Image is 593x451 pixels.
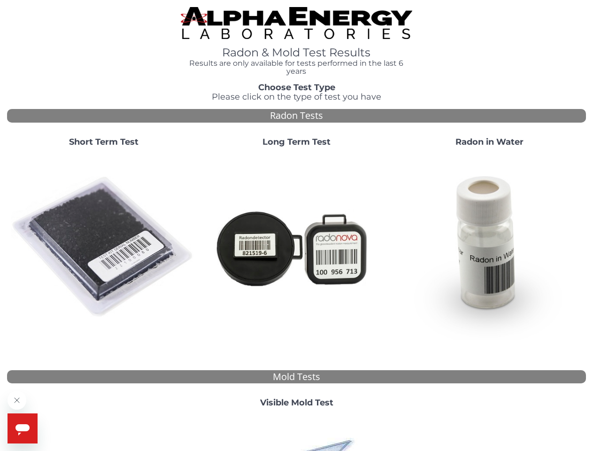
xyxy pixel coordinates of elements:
[11,155,196,340] img: ShortTerm.jpg
[69,137,139,147] strong: Short Term Test
[212,92,381,102] span: Please click on the type of test you have
[7,370,586,384] div: Mold Tests
[204,155,389,340] img: Radtrak2vsRadtrak3.jpg
[258,82,335,93] strong: Choose Test Type
[181,47,412,59] h1: Radon & Mold Test Results
[262,137,331,147] strong: Long Term Test
[260,397,333,408] strong: Visible Mold Test
[8,391,26,410] iframe: Close message
[181,7,412,39] img: TightCrop.jpg
[6,7,21,14] span: Help
[8,413,38,443] iframe: Button to launch messaging window
[7,109,586,123] div: Radon Tests
[181,59,412,76] h4: Results are only available for tests performed in the last 6 years
[455,137,524,147] strong: Radon in Water
[397,155,582,340] img: RadoninWater.jpg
